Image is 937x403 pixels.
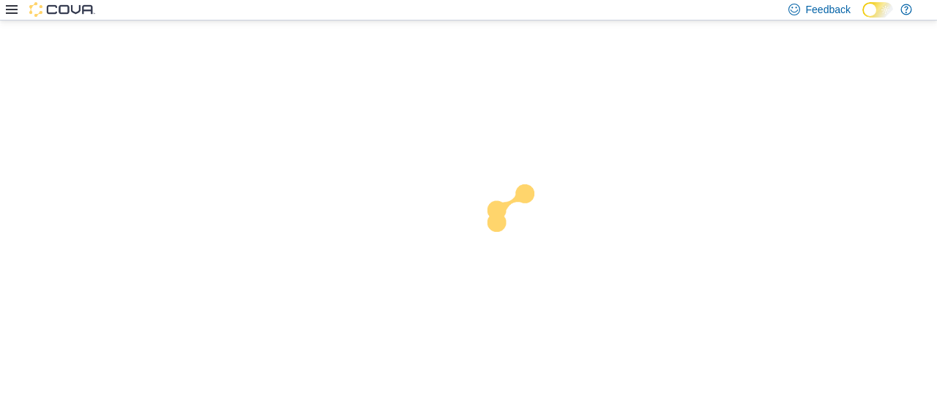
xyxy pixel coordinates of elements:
[29,2,95,17] img: Cova
[862,2,893,18] input: Dark Mode
[468,173,578,283] img: cova-loader
[806,2,851,17] span: Feedback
